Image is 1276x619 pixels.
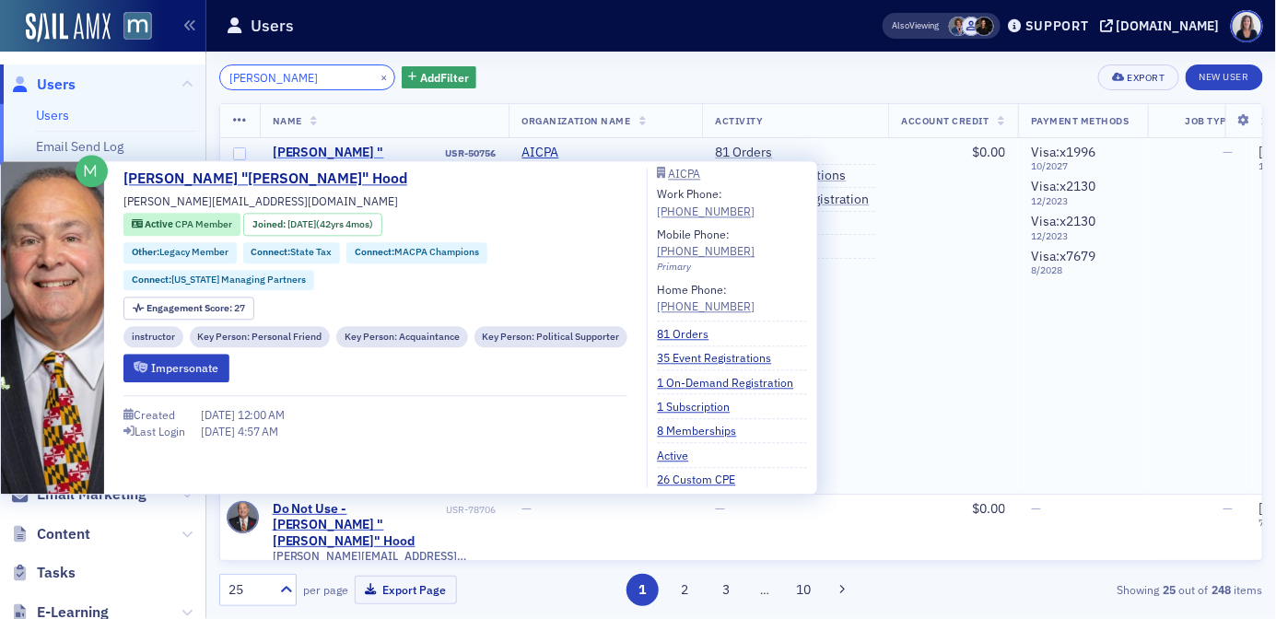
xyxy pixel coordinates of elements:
a: Users [10,75,76,95]
button: 10 [788,574,820,606]
div: Connect: [346,242,487,263]
span: — [521,500,532,517]
a: 26 Custom CPE [658,471,750,487]
div: Engagement Score: 27 [123,298,254,321]
span: Organization Name [521,114,630,127]
span: Other : [132,246,159,259]
span: Connect : [132,273,171,286]
span: 12 / 2023 [1031,195,1135,207]
a: Active [658,447,703,463]
span: Visa : x7679 [1031,248,1095,264]
strong: 25 [1160,581,1179,598]
span: Job Type [1186,114,1234,127]
a: Users [36,107,69,123]
a: Connect:MACPA Champions [355,246,479,261]
div: 27 [147,304,246,314]
span: $0.00 [972,144,1005,160]
span: $0.00 [972,500,1005,517]
span: Users [37,75,76,95]
a: [PHONE_NUMBER] [658,203,755,219]
a: Other:Legacy Member [132,246,228,261]
span: Profile [1231,10,1263,42]
div: (42yrs 4mos) [287,217,373,232]
a: Connect:State Tax [251,246,332,261]
span: Connect : [251,246,290,259]
img: SailAMX [123,12,152,41]
a: 81 Orders [658,325,723,342]
span: [DATE] [201,424,238,438]
span: Visa : x2130 [1031,213,1095,229]
span: Chris Dougherty [949,17,968,36]
span: 4:57 AM [238,424,278,438]
span: Add Filter [420,69,469,86]
span: AICPA [521,145,689,161]
a: 1 On-Demand Registration [658,374,808,391]
div: Export [1128,73,1165,83]
div: Key Person: Political Supporter [474,326,628,347]
span: … [753,581,778,598]
a: Content [10,524,90,544]
span: Payment Methods [1031,114,1130,127]
span: Joined : [252,217,287,232]
button: [DOMAIN_NAME] [1100,19,1226,32]
button: 1 [626,574,659,606]
span: Tasks [37,563,76,583]
a: Do Not Use - [PERSON_NAME] "[PERSON_NAME]" Hood [273,501,443,550]
div: Last Login [135,426,185,437]
span: CPA Member [175,218,232,231]
span: — [1223,500,1234,517]
span: [DATE] [201,407,238,422]
h1: Users [251,15,294,37]
div: Connect: [243,242,341,263]
span: — [1223,144,1234,160]
span: [PERSON_NAME][EMAIL_ADDRESS][DOMAIN_NAME] [123,193,398,210]
span: Visa : x1996 [1031,144,1095,160]
button: Impersonate [123,354,229,382]
div: [PERSON_NAME] "[PERSON_NAME]" Hood [273,145,442,177]
div: Also [893,19,910,31]
span: Account Credit [901,114,989,127]
span: 12:00 AM [238,407,285,422]
div: Key Person: Personal Friend [190,326,331,347]
span: 8 / 2028 [1031,264,1135,276]
div: Active: Active: CPA Member [123,213,240,236]
div: [PHONE_NUMBER] [658,298,755,314]
div: Home Phone: [658,281,755,315]
div: Work Phone: [658,186,755,220]
span: Active [145,218,175,231]
span: Visa : x2130 [1031,178,1095,194]
div: Joined: 1983-05-12 00:00:00 [243,213,381,236]
div: Connect: [123,270,314,291]
a: View Homepage [111,12,152,43]
a: SailAMX [26,13,111,42]
a: 8 Memberships [658,423,751,439]
button: Export [1098,64,1178,90]
span: [DATE] [287,217,316,230]
span: Viewing [893,19,940,32]
button: × [376,68,392,85]
div: instructor [123,326,183,347]
span: Lauren McDonough [975,17,994,36]
span: 12 / 2023 [1031,230,1135,242]
div: Mobile Phone: [658,226,755,260]
span: [PERSON_NAME][EMAIL_ADDRESS][DOMAIN_NAME] [273,549,497,563]
a: New User [1186,64,1263,90]
div: AICPA [669,169,701,179]
div: USR-78706 [446,504,496,516]
div: Created [134,410,175,420]
a: [PERSON_NAME] "[PERSON_NAME]" Hood [123,168,421,190]
a: Active CPA Member [132,217,232,232]
div: Support [1025,18,1089,34]
a: 81 Orders [715,145,772,161]
a: [PHONE_NUMBER] [658,243,755,260]
div: Primary [658,260,808,274]
button: AddFilter [402,66,477,89]
span: Engagement Score : [147,302,235,315]
div: USR-50756 [445,147,496,159]
span: Name [273,114,302,127]
div: Other: [123,242,237,263]
a: Tasks [10,563,76,583]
